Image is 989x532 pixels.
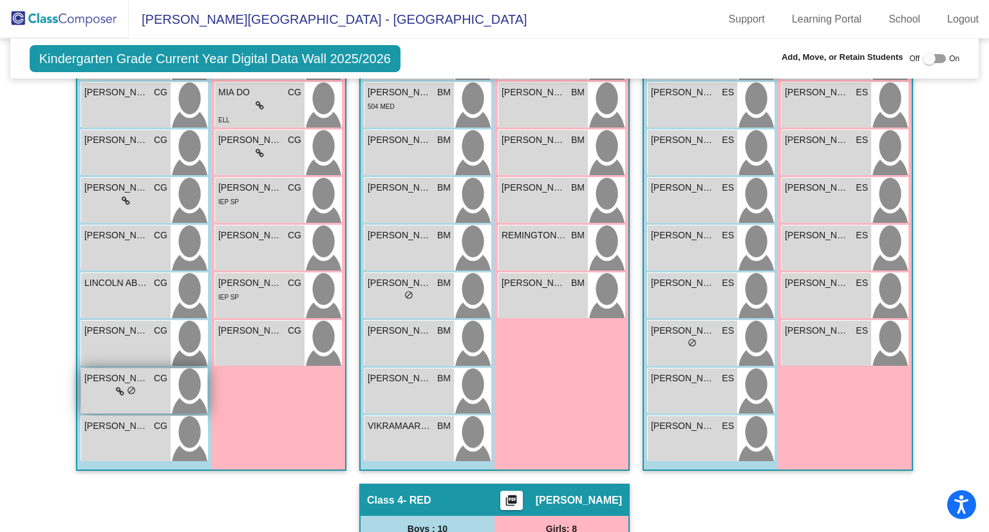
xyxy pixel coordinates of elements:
span: VIKRAMAARIV [PERSON_NAME] [368,419,432,433]
span: ES [722,86,734,99]
span: ES [722,419,734,433]
span: [PERSON_NAME] [368,133,432,147]
span: ES [856,276,868,290]
span: BM [437,86,451,99]
span: [PERSON_NAME] [651,276,715,290]
span: ES [722,276,734,290]
a: Learning Portal [782,9,872,30]
span: CG [154,419,167,433]
span: [PERSON_NAME] HERC [502,133,566,147]
span: BM [571,276,585,290]
span: ELL [218,117,230,124]
span: On [949,53,959,64]
span: [PERSON_NAME] [368,324,432,337]
span: [PERSON_NAME] [218,229,283,242]
span: Class 4 [367,494,403,507]
span: BM [571,229,585,242]
mat-icon: picture_as_pdf [504,494,519,512]
span: [PERSON_NAME] [84,133,149,147]
span: [PERSON_NAME] [PERSON_NAME] [502,181,566,195]
span: [PERSON_NAME] [785,276,849,290]
span: IEP SP [218,198,239,205]
span: [PERSON_NAME] [536,494,622,507]
span: REMINGTON POSTGATE [502,229,566,242]
span: BM [437,133,451,147]
span: [PERSON_NAME][GEOGRAPHIC_DATA] [651,419,715,433]
span: ES [722,181,734,195]
span: IEP SP [218,294,239,301]
span: BM [437,419,451,433]
span: CG [154,372,167,385]
span: [PERSON_NAME] [651,324,715,337]
span: BM [437,324,451,337]
span: [PERSON_NAME] [651,372,715,385]
span: [PERSON_NAME] [218,133,283,147]
span: [PERSON_NAME] [785,181,849,195]
span: CG [154,276,167,290]
span: CG [288,181,301,195]
span: [PERSON_NAME] [84,181,149,195]
span: BM [437,181,451,195]
span: ES [856,133,868,147]
span: [PERSON_NAME] [218,276,283,290]
span: [PERSON_NAME] [84,372,149,385]
span: ES [856,324,868,337]
span: [PERSON_NAME] [502,86,566,99]
span: CG [288,229,301,242]
span: - RED [403,494,431,507]
span: MIA DO [218,86,283,99]
span: CG [154,86,167,99]
span: [PERSON_NAME] [368,229,432,242]
span: CG [288,276,301,290]
span: BM [437,372,451,385]
span: [PERSON_NAME] [368,86,432,99]
span: [PERSON_NAME] [651,181,715,195]
span: ES [856,86,868,99]
span: [PERSON_NAME] [785,324,849,337]
span: CG [288,86,301,99]
span: [PERSON_NAME] [785,86,849,99]
span: [PERSON_NAME] [785,229,849,242]
span: Kindergarten Grade Current Year Digital Data Wall 2025/2026 [30,45,400,72]
span: ES [722,324,734,337]
span: CG [154,133,167,147]
span: CG [154,181,167,195]
a: Support [719,9,775,30]
span: ES [722,229,734,242]
button: Print Students Details [500,491,523,510]
span: [PERSON_NAME] [84,419,149,433]
span: ES [722,372,734,385]
span: Add, Move, or Retain Students [782,51,903,64]
span: ES [856,181,868,195]
span: BM [571,181,585,195]
span: 504 MED [368,103,395,110]
a: Logout [937,9,989,30]
span: Off [909,53,919,64]
span: BM [437,229,451,242]
span: [PERSON_NAME] [218,181,283,195]
span: [PERSON_NAME] [84,86,149,99]
span: LINCOLN ABRO [84,276,149,290]
span: [PERSON_NAME] [368,181,432,195]
span: [PERSON_NAME] [218,324,283,337]
span: BM [571,133,585,147]
span: BM [571,86,585,99]
a: School [878,9,930,30]
span: CG [288,133,301,147]
span: [PERSON_NAME] [651,133,715,147]
span: do_not_disturb_alt [127,386,136,395]
span: CG [154,324,167,337]
span: [PERSON_NAME] [84,324,149,337]
span: ES [722,133,734,147]
span: BM [437,276,451,290]
span: [PERSON_NAME] [368,372,432,385]
span: [PERSON_NAME] [651,86,715,99]
span: [PERSON_NAME] [502,276,566,290]
span: [PERSON_NAME] [651,229,715,242]
span: [PERSON_NAME] [84,229,149,242]
span: CG [154,229,167,242]
span: CG [288,324,301,337]
span: do_not_disturb_alt [688,338,697,347]
span: [PERSON_NAME] [368,276,432,290]
span: do_not_disturb_alt [404,290,413,299]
